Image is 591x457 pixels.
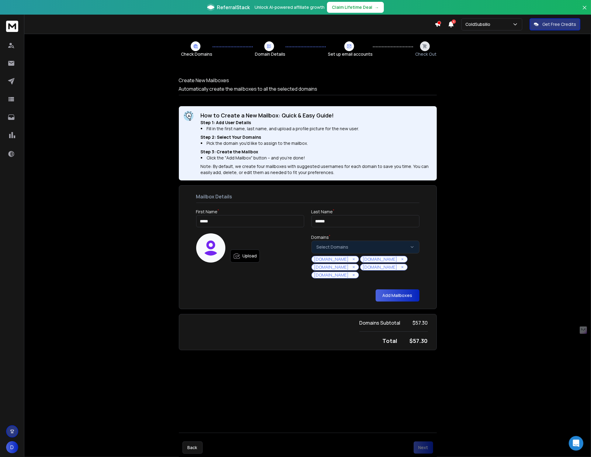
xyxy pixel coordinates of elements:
p: Mailbox Details [196,193,419,203]
div: [DOMAIN_NAME] [311,256,359,263]
h2: $ 57.30 [413,319,428,326]
label: Upload [230,249,260,263]
li: Click the "Add Mailbox" button – and you're done! [201,155,432,161]
span: Check Out [415,51,437,57]
span: ReferralStack [217,4,250,11]
div: Note: By default, we create four mailboxes with suggested usernames for each domain to save you t... [201,163,432,176]
p: Automatically create the mailboxes to all the selected domains [179,85,437,92]
span: Set up email accounts [328,51,373,57]
button: Select Domains [311,241,419,253]
label: Last Name [311,209,335,215]
p: ColdSubsilio [465,21,493,27]
img: information [184,111,193,121]
h4: Total [383,337,398,345]
button: D [6,441,18,453]
span: Check Domains [181,51,213,57]
div: [DOMAIN_NAME] [311,264,359,270]
h1: How to Create a New Mailbox: Quick & Easy Guide! [201,111,432,120]
p: Get Free Credits [542,21,576,27]
span: Domain Details [255,51,286,57]
span: → [375,4,379,10]
h1: Create New Mailboxes [179,77,437,84]
h4: Domains Subtotal [360,319,401,326]
p: Unlock AI-powered affiliate growth [255,4,325,10]
h2: $ 57.30 [410,337,428,345]
li: Pick the domain you'd like to assign to the mailbox. [201,140,432,146]
label: Domains [311,234,331,240]
span: 4 [452,19,456,24]
div: Open Intercom Messenger [569,436,583,451]
b: Step 3: Create the Mailbox [201,149,259,155]
button: Back [183,441,203,454]
button: Claim Lifetime Deal→ [327,2,384,13]
div: [DOMAIN_NAME] [360,264,408,270]
div: [DOMAIN_NAME] [360,256,408,263]
button: Get Free Credits [530,18,580,30]
button: Close banner [581,4,589,18]
li: Fill in the first name, last name, and upload a profile picture for the new user. [201,126,432,132]
b: Step 1: Add User Details [201,120,251,125]
div: [DOMAIN_NAME] [311,272,359,278]
label: First Name [196,209,219,215]
b: Step 2: Select Your Domains [201,134,261,140]
button: Add Mailboxes [376,289,419,302]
